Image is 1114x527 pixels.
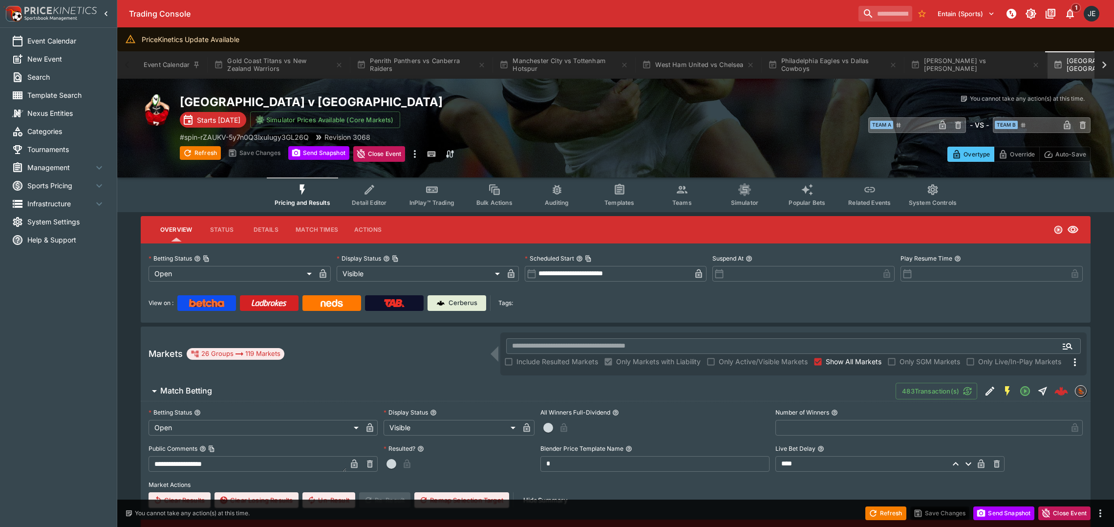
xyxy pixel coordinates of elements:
button: Number of Winners [831,409,838,416]
button: Toggle light/dark mode [1022,5,1040,22]
button: Refresh [180,146,221,160]
button: Close Event [1038,506,1091,520]
div: Trading Console [129,9,855,19]
span: Templates [604,199,634,206]
span: Management [27,162,93,173]
span: Auditing [545,199,569,206]
button: Public CommentsCopy To Clipboard [199,445,206,452]
button: Refresh [865,506,906,520]
span: Re-Result [359,492,410,508]
button: HideSummary [517,492,573,508]
p: Betting Status [149,254,192,263]
p: You cannot take any action(s) at this time. [135,509,250,518]
svg: Open [1019,385,1031,397]
button: more [1094,507,1106,519]
div: Event type filters [267,177,964,212]
img: TabNZ [384,299,405,307]
button: Event Calendar [138,51,206,79]
button: Copy To Clipboard [392,255,399,262]
img: PriceKinetics Logo [3,4,22,23]
button: Clear Results [149,492,211,508]
button: Suspend At [746,255,752,262]
button: Edit Detail [981,382,999,400]
button: Penrith Panthers vs Canberra Raiders [351,51,492,79]
span: System Controls [909,199,957,206]
span: Sports Pricing [27,180,93,191]
p: Resulted? [384,444,415,453]
button: Select Tenant [932,6,1001,22]
span: Search [27,72,105,82]
button: Send Snapshot [973,506,1034,520]
button: Copy To Clipboard [585,255,592,262]
span: Nexus Entities [27,108,105,118]
button: Philadelphia Eagles vs Dallas Cowboys [762,51,903,79]
span: Only Active/Visible Markets [719,356,808,367]
svg: Open [1053,225,1063,235]
a: Cerberus [428,295,486,311]
div: e0afa52f-87ff-4600-bd76-766a4c78437a [1054,384,1068,398]
button: Simulator Prices Available (Core Markets) [250,111,400,128]
label: Market Actions [149,478,1083,492]
p: Live Bet Delay [775,444,815,453]
img: Sportsbook Management [24,16,77,21]
div: sportingsolutions [1075,385,1087,397]
p: Cerberus [449,298,477,308]
p: Starts [DATE] [197,115,240,125]
span: Show All Markets [826,356,881,367]
svg: More [1069,356,1081,368]
span: Template Search [27,90,105,100]
p: You cannot take any action(s) at this time. [970,94,1085,103]
div: Open [149,266,315,282]
span: Event Calendar [27,36,105,46]
button: Clear Losing Results [214,492,299,508]
img: Cerberus [437,299,445,307]
img: logo-cerberus--red.svg [1054,384,1068,398]
p: Display Status [384,408,428,417]
span: Tournaments [27,144,105,154]
button: Open [1059,337,1076,355]
span: Only Markets with Liability [616,356,701,367]
img: rugby_union.png [141,94,172,126]
span: System Settings [27,217,105,227]
button: Display Status [430,409,437,416]
button: Match Betting [141,381,896,401]
p: Play Resume Time [900,254,952,263]
h6: Match Betting [160,386,212,396]
button: All Winners Full-Dividend [612,409,619,416]
span: Team B [995,121,1018,129]
span: Team A [870,121,893,129]
button: Betting Status [194,409,201,416]
button: Match Times [288,218,346,242]
span: Infrastructure [27,198,93,209]
p: Overtype [964,149,990,159]
span: Only SGM Markets [900,356,960,367]
p: Suspend At [712,254,744,263]
div: Visible [337,266,503,282]
img: Ladbrokes [251,299,287,307]
button: Documentation [1042,5,1059,22]
div: PriceKinetics Update Available [142,30,239,48]
button: 483Transaction(s) [896,383,977,399]
img: PriceKinetics [24,7,97,14]
p: Public Comments [149,444,197,453]
span: Include Resulted Markets [516,356,598,367]
span: Detail Editor [352,199,386,206]
span: New Event [27,54,105,64]
p: Display Status [337,254,381,263]
p: Copy To Clipboard [180,132,309,142]
p: All Winners Full-Dividend [540,408,610,417]
span: 1 [1071,3,1081,13]
img: Betcha [189,299,224,307]
button: Close Event [353,146,406,162]
button: SGM Enabled [999,382,1016,400]
button: Auto-Save [1039,147,1091,162]
p: Number of Winners [775,408,829,417]
button: Straight [1034,382,1051,400]
button: Play Resume Time [954,255,961,262]
button: Copy To Clipboard [208,445,215,452]
span: Simulator [731,199,758,206]
p: Betting Status [149,408,192,417]
button: more [409,146,421,162]
button: Notifications [1061,5,1079,22]
button: Display StatusCopy To Clipboard [383,255,390,262]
